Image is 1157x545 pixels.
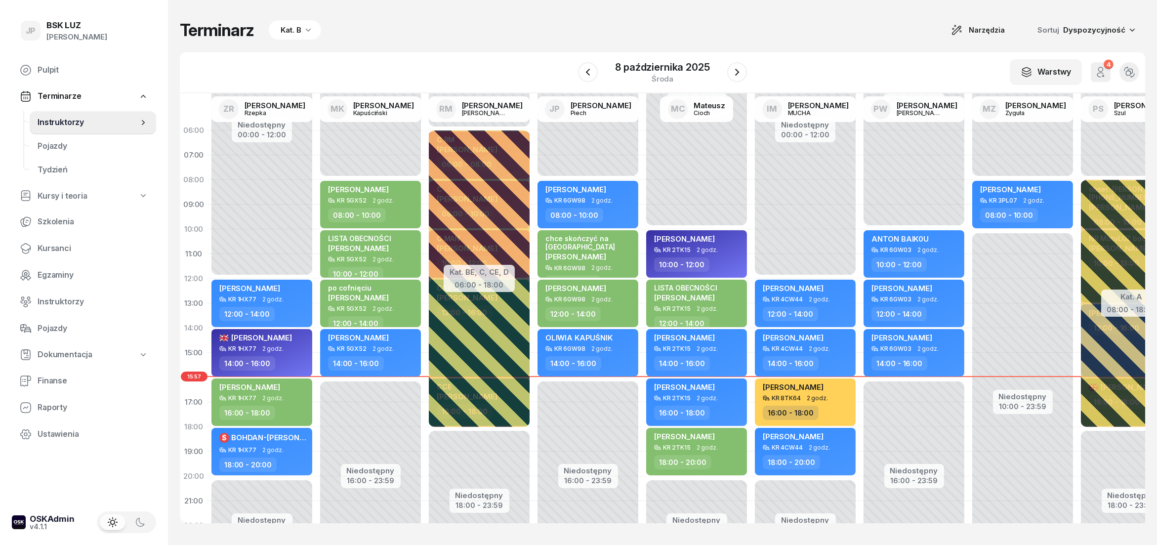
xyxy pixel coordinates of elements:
[12,210,156,234] a: Szkolenia
[654,406,710,420] div: 16:00 - 18:00
[989,197,1017,204] div: KR 3PL07
[328,284,389,292] div: po cofnięciu
[328,208,386,222] div: 08:00 - 10:00
[554,345,585,352] div: KR 6GW98
[228,345,256,352] div: KR 1HX77
[228,447,256,453] div: KR 1HX77
[180,513,207,538] div: 22:00
[871,333,932,342] span: [PERSON_NAME]
[591,296,613,303] span: 2 godz.
[809,296,830,303] span: 2 godz.
[450,266,509,289] button: Kat. BE, C, CE, D06:00 - 18:00
[222,434,227,441] span: $
[1107,291,1156,314] button: Kat. A08:00 - 18:00
[672,516,721,524] div: Niedostępny
[38,295,148,308] span: Instruktorzy
[663,395,691,401] div: KR 2TK15
[890,467,938,474] div: Niedostępny
[871,356,927,371] div: 14:00 - 16:00
[663,305,691,312] div: KR 2TK15
[12,290,156,314] a: Instruktorzy
[917,247,939,253] span: 2 godz.
[238,121,286,128] div: Niedostępny
[545,208,603,222] div: 08:00 - 10:00
[372,256,394,263] span: 2 godz.
[12,237,156,260] a: Kursanci
[337,345,367,352] div: KR 5GX52
[871,284,932,293] span: [PERSON_NAME]
[12,85,156,108] a: Terminarze
[38,428,148,441] span: Ustawienia
[219,382,280,392] span: [PERSON_NAME]
[880,345,911,352] div: KR 6GW03
[428,96,531,122] a: RM[PERSON_NAME][PERSON_NAME]
[26,27,36,35] span: JP
[328,333,389,342] span: [PERSON_NAME]
[871,307,927,321] div: 12:00 - 14:00
[1026,20,1145,41] button: Sortuj Dyspozycyjność
[772,395,801,401] div: KR 8TK64
[450,266,509,279] div: Kat. BE, C, CE, D
[871,257,927,272] div: 10:00 - 12:00
[772,444,803,451] div: KR 4CW44
[328,356,384,371] div: 14:00 - 16:00
[616,62,710,72] div: 8 października 2025
[30,515,75,523] div: OSKAdmin
[12,422,156,446] a: Ustawienia
[972,96,1074,122] a: MZ[PERSON_NAME]Zyguła
[554,197,585,204] div: KR 6GW98
[1023,197,1044,204] span: 2 godz.
[545,275,601,290] div: 10:00 - 12:00
[545,234,632,251] div: chce skończyć na [GEOGRAPHIC_DATA]
[763,356,819,371] div: 14:00 - 16:00
[328,244,389,253] span: [PERSON_NAME]
[564,474,612,485] div: 16:00 - 23:59
[788,110,835,116] div: MUCHA
[671,105,685,113] span: MC
[455,490,503,511] button: Niedostępny18:00 - 23:59
[46,21,107,30] div: BSK LUZ
[38,190,87,203] span: Kursy i teoria
[38,90,81,103] span: Terminarze
[180,21,254,39] h1: Terminarz
[763,307,818,321] div: 12:00 - 14:00
[180,291,207,316] div: 13:00
[372,345,394,352] span: 2 godz.
[1108,492,1156,499] div: Niedostępny
[331,105,344,113] span: MK
[863,96,965,122] a: PW[PERSON_NAME][PERSON_NAME]
[654,333,715,342] span: [PERSON_NAME]
[337,197,367,204] div: KR 5GX52
[245,102,305,109] div: [PERSON_NAME]
[372,197,394,204] span: 2 godz.
[663,444,691,451] div: KR 2TK15
[46,31,107,43] div: [PERSON_NAME]
[983,105,996,113] span: MZ
[697,305,718,312] span: 2 godz.
[262,447,284,454] span: 2 godz.
[228,395,256,401] div: KR 1HX77
[337,305,367,312] div: KR 5GX52
[697,247,718,253] span: 2 godz.
[180,266,207,291] div: 12:00
[347,474,395,485] div: 16:00 - 23:59
[1037,24,1061,37] span: Sortuj
[1010,59,1082,85] button: Warstwy
[890,474,938,485] div: 16:00 - 23:59
[455,499,503,509] div: 18:00 - 23:59
[697,395,718,402] span: 2 godz.
[180,439,207,464] div: 19:00
[660,96,733,122] a: MCMateuszCioch
[591,264,613,271] span: 2 godz.
[38,269,148,282] span: Egzaminy
[328,316,383,331] div: 12:00 - 14:00
[754,96,857,122] a: IM[PERSON_NAME]MUCHA
[238,514,287,536] button: Niedostępny20:00 - 23:59
[942,20,1014,40] button: Narzędzia
[545,185,606,194] span: [PERSON_NAME]
[654,382,715,392] span: [PERSON_NAME]
[180,340,207,365] div: 15:00
[12,369,156,393] a: Finanse
[328,185,389,194] span: [PERSON_NAME]
[180,168,207,192] div: 08:00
